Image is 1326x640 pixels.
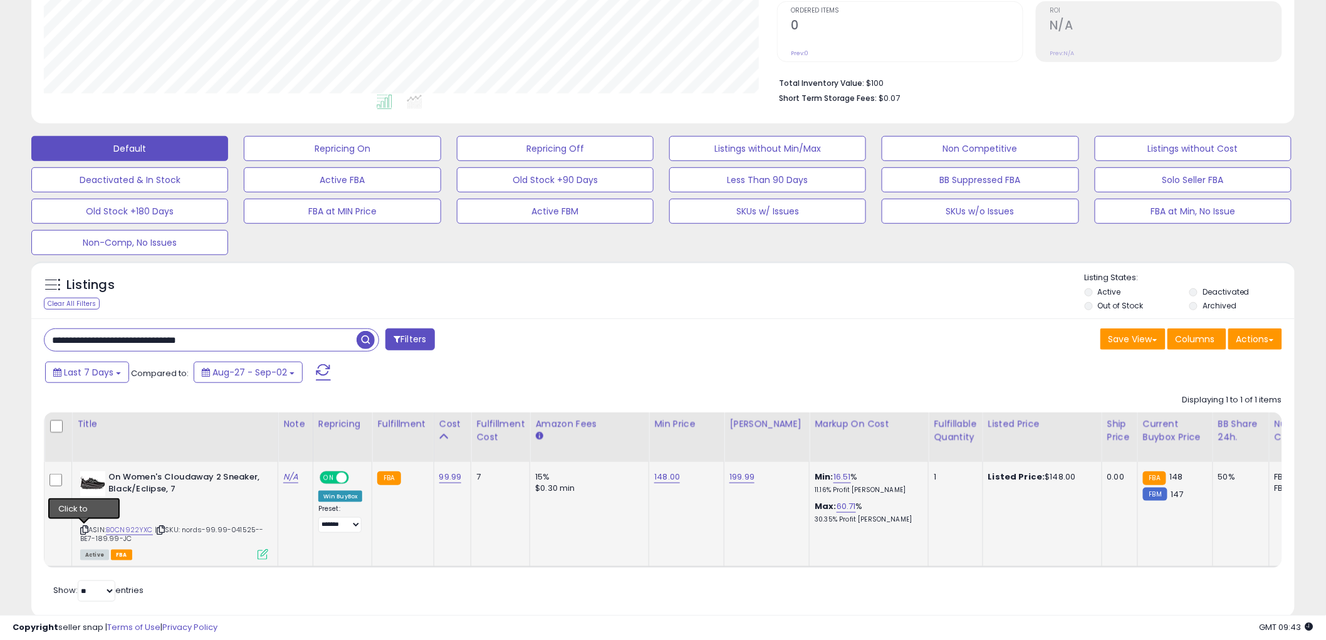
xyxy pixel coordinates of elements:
div: Current Buybox Price [1143,417,1208,444]
b: Listed Price: [988,471,1045,483]
a: 16.51 [833,471,851,483]
a: 99.99 [439,471,462,483]
span: ON [321,473,337,483]
small: FBA [377,471,400,485]
b: Short Term Storage Fees: [779,93,877,103]
a: 60.71 [837,500,856,513]
button: Columns [1167,328,1226,350]
div: 1 [934,471,973,483]
img: 41XA6pjRsVL._SL40_.jpg [80,471,105,496]
label: Out of Stock [1098,300,1144,311]
span: OFF [347,473,367,483]
span: Ordered Items [791,8,1023,14]
li: $100 [779,75,1273,90]
div: 15% [535,471,639,483]
span: | SKU: nords-99.99-041525--BE7-189.99-JC [80,525,264,543]
a: Privacy Policy [162,621,217,633]
button: Solo Seller FBA [1095,167,1292,192]
b: Max: [815,500,837,512]
p: Listing States: [1085,272,1295,284]
small: Prev: N/A [1050,50,1074,57]
div: FBA: 0 [1275,471,1316,483]
th: The percentage added to the cost of goods (COGS) that forms the calculator for Min & Max prices. [810,412,929,462]
button: Listings without Min/Max [669,136,866,161]
a: 148.00 [654,471,680,483]
span: FBA [111,550,132,560]
a: N/A [283,471,298,483]
span: Compared to: [131,367,189,379]
div: % [815,471,919,495]
div: Ship Price [1107,417,1132,444]
span: All listings currently available for purchase on Amazon [80,550,109,560]
button: Old Stock +90 Days [457,167,654,192]
button: Filters [385,328,434,350]
a: B0CN922YXC [106,525,153,535]
button: Less Than 90 Days [669,167,866,192]
a: 199.99 [729,471,754,483]
div: Amazon Fees [535,417,644,431]
div: Cost [439,417,466,431]
span: ROI [1050,8,1282,14]
p: 30.35% Profit [PERSON_NAME] [815,515,919,524]
b: Total Inventory Value: [779,78,864,88]
div: $0.30 min [535,483,639,494]
div: Repricing [318,417,367,431]
button: Old Stock +180 Days [31,199,228,224]
small: FBM [1143,488,1167,501]
div: $148.00 [988,471,1092,483]
span: $0.07 [879,92,900,104]
div: Num of Comp. [1275,417,1320,444]
label: Active [1098,286,1121,297]
p: 11.16% Profit [PERSON_NAME] [815,486,919,495]
button: Aug-27 - Sep-02 [194,362,303,383]
div: 7 [476,471,520,483]
a: Terms of Use [107,621,160,633]
button: Last 7 Days [45,362,129,383]
div: Win BuyBox [318,491,363,502]
div: Fulfillment [377,417,428,431]
button: Non Competitive [882,136,1078,161]
button: SKUs w/o Issues [882,199,1078,224]
button: Non-Comp, No Issues [31,230,228,255]
span: Show: entries [53,584,144,596]
span: Aug-27 - Sep-02 [212,366,287,379]
button: Deactivated & In Stock [31,167,228,192]
h5: Listings [66,276,115,294]
button: Actions [1228,328,1282,350]
div: Preset: [318,505,363,533]
small: Amazon Fees. [535,431,543,442]
button: Active FBA [244,167,441,192]
label: Archived [1203,300,1236,311]
button: FBA at Min, No Issue [1095,199,1292,224]
div: Title [77,417,273,431]
div: 0.00 [1107,471,1128,483]
button: SKUs w/ Issues [669,199,866,224]
span: 148 [1169,471,1182,483]
div: % [815,501,919,524]
div: BB Share 24h. [1218,417,1264,444]
button: Active FBM [457,199,654,224]
div: seller snap | | [13,622,217,634]
div: Fulfillment Cost [476,417,525,444]
button: Listings without Cost [1095,136,1292,161]
button: FBA at MIN Price [244,199,441,224]
div: Markup on Cost [815,417,923,431]
small: Prev: 0 [791,50,808,57]
span: 2025-09-10 09:43 GMT [1260,621,1313,633]
button: Repricing Off [457,136,654,161]
div: Listed Price [988,417,1097,431]
div: Note [283,417,308,431]
span: issues [80,505,119,519]
button: BB Suppressed FBA [882,167,1078,192]
div: Min Price [654,417,719,431]
h2: 0 [791,18,1023,35]
strong: Copyright [13,621,58,633]
div: FBM: 6 [1275,483,1316,494]
h2: N/A [1050,18,1282,35]
small: FBA [1143,471,1166,485]
div: 50% [1218,471,1260,483]
div: Displaying 1 to 1 of 1 items [1182,394,1282,406]
div: Fulfillable Quantity [934,417,977,444]
b: Min: [815,471,833,483]
div: ASIN: [80,471,268,559]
